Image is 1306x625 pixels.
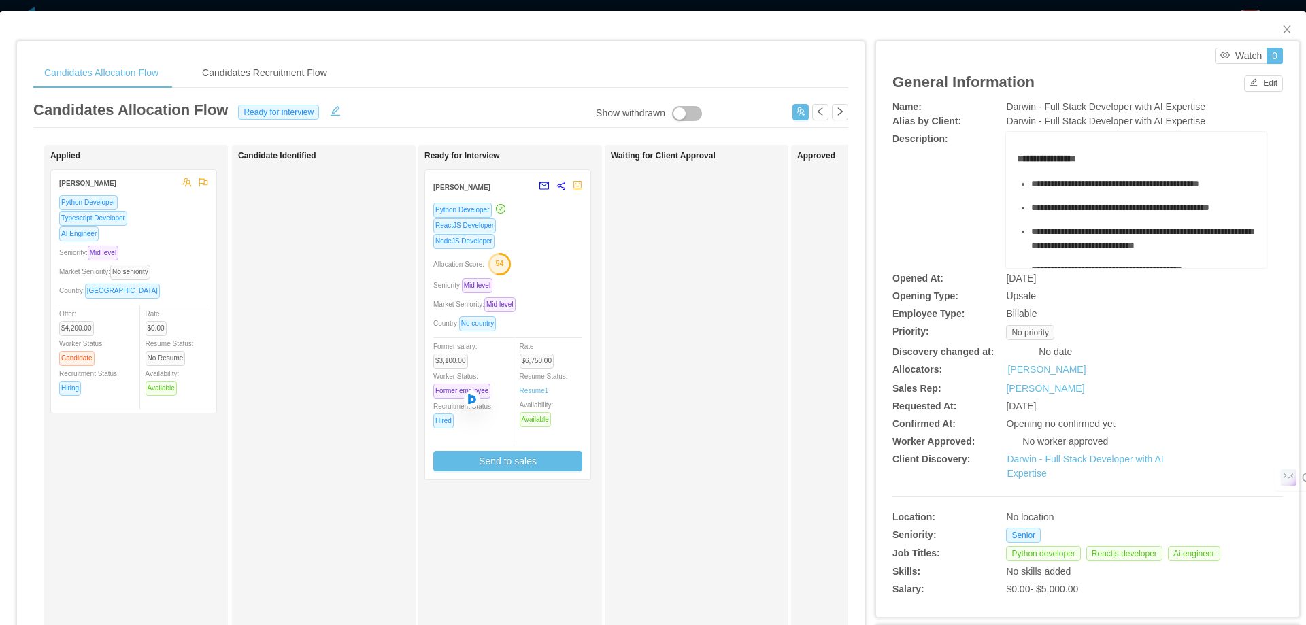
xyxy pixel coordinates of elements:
[433,413,454,428] span: Hired
[1006,401,1036,411] span: [DATE]
[892,383,941,394] b: Sales Rep:
[484,297,515,312] span: Mid level
[59,340,104,362] span: Worker Status:
[1168,546,1220,561] span: Ai engineer
[59,351,95,366] span: Candidate
[59,381,81,396] span: Hiring
[892,101,922,112] b: Name:
[596,106,665,121] div: Show withdrawn
[1022,436,1108,447] span: No worker approved
[520,343,560,365] span: Rate
[1282,24,1292,35] i: icon: close
[484,252,512,274] button: 54
[146,351,186,366] span: No Resume
[1006,418,1115,429] span: Opening no confirmed yet
[146,381,177,396] span: Available
[433,320,501,327] span: Country:
[146,321,167,336] span: $0.00
[892,346,994,357] b: Discovery changed at:
[433,373,496,394] span: Worker Status:
[1006,584,1078,594] span: $0.00 - $5,000.00
[50,151,241,161] h1: Applied
[532,175,550,197] button: mail
[892,71,1035,93] article: General Information
[199,178,208,187] span: flag
[59,211,127,226] span: Typescript Developer
[892,290,958,301] b: Opening Type:
[85,284,160,299] span: [GEOGRAPHIC_DATA]
[182,178,192,187] span: team
[59,268,156,275] span: Market Seniority:
[433,203,492,218] span: Python Developer
[792,104,809,120] button: icon: usergroup-add
[1267,48,1283,64] button: 0
[1006,290,1036,301] span: Upsale
[892,364,942,375] b: Allocators:
[59,287,165,294] span: Country:
[59,370,119,392] span: Recruitment Status:
[892,326,929,337] b: Priority:
[1244,75,1283,92] button: icon: editEdit
[1006,510,1201,524] div: No location
[110,265,150,280] span: No seniority
[1215,48,1267,64] button: icon: eyeWatch
[462,278,492,293] span: Mid level
[433,384,490,399] span: Former employee
[1006,308,1037,319] span: Billable
[892,436,975,447] b: Worker Approved:
[191,58,338,88] div: Candidates Recruitment Flow
[433,260,484,268] span: Allocation Score:
[433,301,521,308] span: Market Seniority:
[892,273,943,284] b: Opened At:
[611,151,801,161] h1: Waiting for Client Approval
[1006,273,1036,284] span: [DATE]
[892,547,940,558] b: Job Titles:
[324,103,346,116] button: icon: edit
[520,412,551,427] span: Available
[1006,101,1205,112] span: Darwin - Full Stack Developer with AI Expertise
[238,105,319,120] span: Ready for interview
[459,316,496,331] span: No country
[797,151,988,161] h1: Approved
[520,354,554,369] span: $6,750.00
[520,401,556,423] span: Availability:
[520,373,568,394] span: Resume Status:
[433,403,493,424] span: Recruitment Status:
[146,310,172,332] span: Rate
[433,354,468,369] span: $3,100.00
[433,282,498,289] span: Seniority:
[556,181,566,190] span: share-alt
[238,151,429,161] h1: Candidate Identified
[1039,346,1072,357] span: No date
[496,204,505,214] i: icon: check-circle
[433,218,496,233] span: ReactJS Developer
[433,451,582,471] button: Send to sales
[33,99,228,121] article: Candidates Allocation Flow
[433,234,495,249] span: NodeJS Developer
[892,308,965,319] b: Employee Type:
[1006,546,1080,561] span: Python developer
[59,310,99,332] span: Offer:
[1007,362,1086,377] a: [PERSON_NAME]
[146,340,194,362] span: Resume Status:
[892,529,937,540] b: Seniority:
[892,116,961,126] b: Alias by Client:
[1006,132,1267,268] div: rdw-wrapper
[892,418,956,429] b: Confirmed At:
[433,343,477,365] span: Former salary:
[1006,325,1054,340] span: No priority
[1017,152,1256,288] div: rdw-editor
[1086,546,1162,561] span: Reactjs developer
[59,195,118,210] span: Python Developer
[1007,454,1163,479] a: Darwin - Full Stack Developer with AI Expertise
[520,386,549,396] a: Resume1
[812,104,828,120] button: icon: left
[88,246,118,260] span: Mid level
[1006,383,1084,394] a: [PERSON_NAME]
[1006,566,1071,577] span: No skills added
[59,180,116,187] strong: [PERSON_NAME]
[424,151,615,161] h1: Ready for Interview
[892,584,924,594] b: Salary:
[146,370,182,392] span: Availability:
[433,184,490,191] strong: [PERSON_NAME]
